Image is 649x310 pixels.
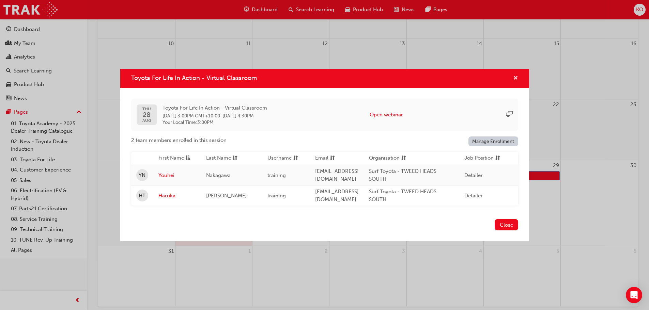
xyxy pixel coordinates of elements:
span: Surf Toyota - TWEED HEADS SOUTH [369,189,436,202]
span: Detailer [464,172,483,178]
span: Job Position [464,154,494,163]
span: Username [267,154,292,163]
span: [EMAIL_ADDRESS][DOMAIN_NAME] [315,189,359,202]
a: Manage Enrollment [468,136,518,146]
span: Organisation [369,154,400,163]
span: sorting-icon [495,154,500,163]
span: Toyota For Life In Action - Virtual Classroom [131,74,257,82]
button: Open webinar [370,111,403,119]
span: THU [142,107,151,111]
span: sessionType_ONLINE_URL-icon [506,111,513,119]
button: Emailsorting-icon [315,154,353,163]
span: Detailer [464,193,483,199]
span: asc-icon [185,154,190,163]
span: Your Local Time : 3:00PM [163,119,267,126]
span: sorting-icon [330,154,335,163]
button: First Nameasc-icon [158,154,196,163]
span: Last Name [206,154,231,163]
span: Toyota For Life In Action - Virtual Classroom [163,104,267,112]
a: Youhei [158,172,196,179]
span: [EMAIL_ADDRESS][DOMAIN_NAME] [315,168,359,182]
button: Close [495,219,518,230]
button: cross-icon [513,74,518,83]
span: cross-icon [513,76,518,82]
div: Open Intercom Messenger [626,287,642,303]
span: Email [315,154,328,163]
span: sorting-icon [293,154,298,163]
span: Nakagawa [206,172,231,178]
button: Job Positionsorting-icon [464,154,502,163]
button: Last Namesorting-icon [206,154,244,163]
button: Usernamesorting-icon [267,154,305,163]
span: 28 Aug 2025 4:30PM [222,113,254,119]
span: 2 team members enrolled in this session [131,136,227,144]
span: 28 Aug 2025 3:00PM GMT+10:00 [163,113,220,119]
span: training [267,172,286,178]
span: First Name [158,154,184,163]
span: sorting-icon [401,154,406,163]
span: HT [139,192,145,200]
div: Toyota For Life In Action - Virtual Classroom [120,69,529,242]
div: - [163,104,267,126]
span: YN [139,172,145,179]
button: Organisationsorting-icon [369,154,406,163]
span: [PERSON_NAME] [206,193,247,199]
span: AUG [142,118,151,123]
span: sorting-icon [232,154,237,163]
span: 28 [142,111,151,118]
a: Haruka [158,192,196,200]
span: Surf Toyota - TWEED HEADS SOUTH [369,168,436,182]
span: training [267,193,286,199]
